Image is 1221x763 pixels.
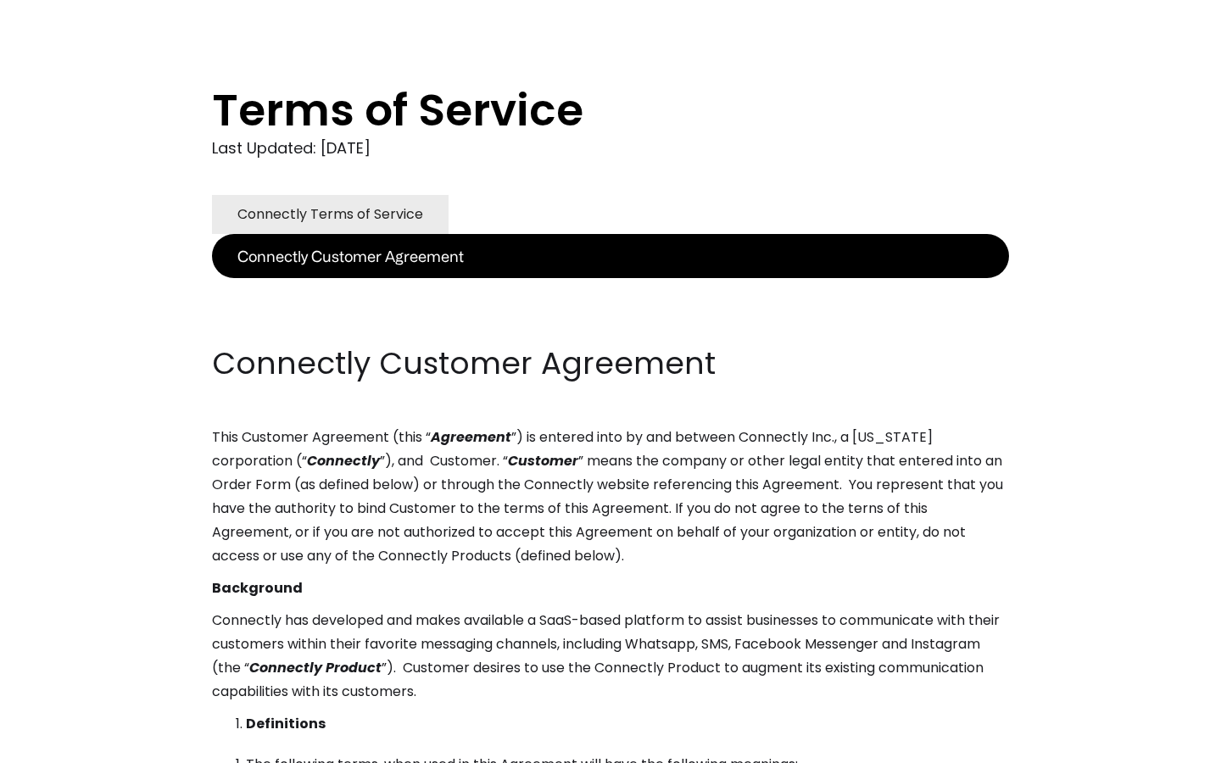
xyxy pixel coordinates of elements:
[212,136,1009,161] div: Last Updated: [DATE]
[431,427,511,447] em: Agreement
[237,203,423,226] div: Connectly Terms of Service
[246,714,326,733] strong: Definitions
[212,310,1009,334] p: ‍
[307,451,380,471] em: Connectly
[212,578,303,598] strong: Background
[212,85,941,136] h1: Terms of Service
[237,244,464,268] div: Connectly Customer Agreement
[34,733,102,757] ul: Language list
[212,426,1009,568] p: This Customer Agreement (this “ ”) is entered into by and between Connectly Inc., a [US_STATE] co...
[508,451,578,471] em: Customer
[212,609,1009,704] p: Connectly has developed and makes available a SaaS-based platform to assist businesses to communi...
[249,658,382,677] em: Connectly Product
[212,343,1009,385] h2: Connectly Customer Agreement
[212,278,1009,302] p: ‍
[17,732,102,757] aside: Language selected: English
